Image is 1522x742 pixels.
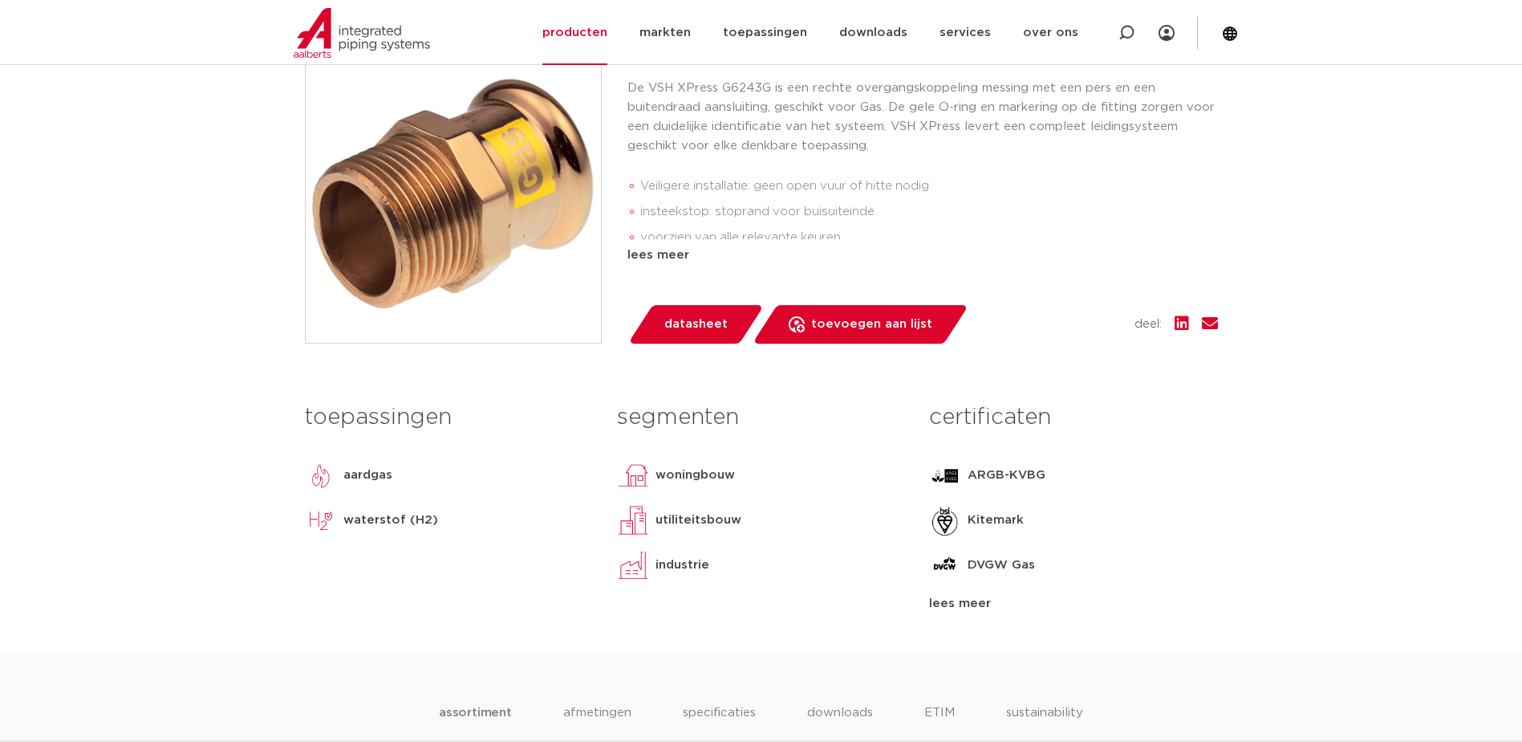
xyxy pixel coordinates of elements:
[617,549,649,581] img: industrie
[811,312,932,337] span: toevoegen aan lijst
[627,79,1218,156] p: De VSH XPress G6243G is een rechte overgangskoppeling messing met een pers en een buitendraad aan...
[305,402,593,434] h3: toepassingen
[617,402,905,434] h3: segmenten
[929,594,1217,614] div: lees meer
[305,459,337,491] img: aardgas
[305,504,337,536] img: waterstof (H2)
[627,246,1218,265] div: lees meer
[968,556,1035,575] p: DVGW Gas
[655,511,741,530] p: utiliteitsbouw
[929,459,961,491] img: ARGB-KVBG
[1134,315,1162,334] span: deel:
[640,199,1218,225] li: insteekstop: stoprand voor buisuiteinde
[306,47,601,343] img: Product Image for VSH XPress Koper Gas overgang (press x buitendraad)
[617,504,649,536] img: utiliteitsbouw
[617,459,649,491] img: woningbouw
[929,402,1217,434] h3: certificaten
[343,511,438,530] p: waterstof (H2)
[343,466,392,485] p: aardgas
[640,225,1218,251] li: voorzien van alle relevante keuren
[664,312,728,337] span: datasheet
[627,305,764,344] a: datasheet
[655,556,709,575] p: industrie
[640,173,1218,199] li: Veiligere installatie: geen open vuur of hitte nodig
[655,466,735,485] p: woningbouw
[929,504,961,536] img: Kitemark
[968,466,1045,485] p: ARGB-KVBG
[968,511,1024,530] p: Kitemark
[929,549,961,581] img: DVGW Gas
